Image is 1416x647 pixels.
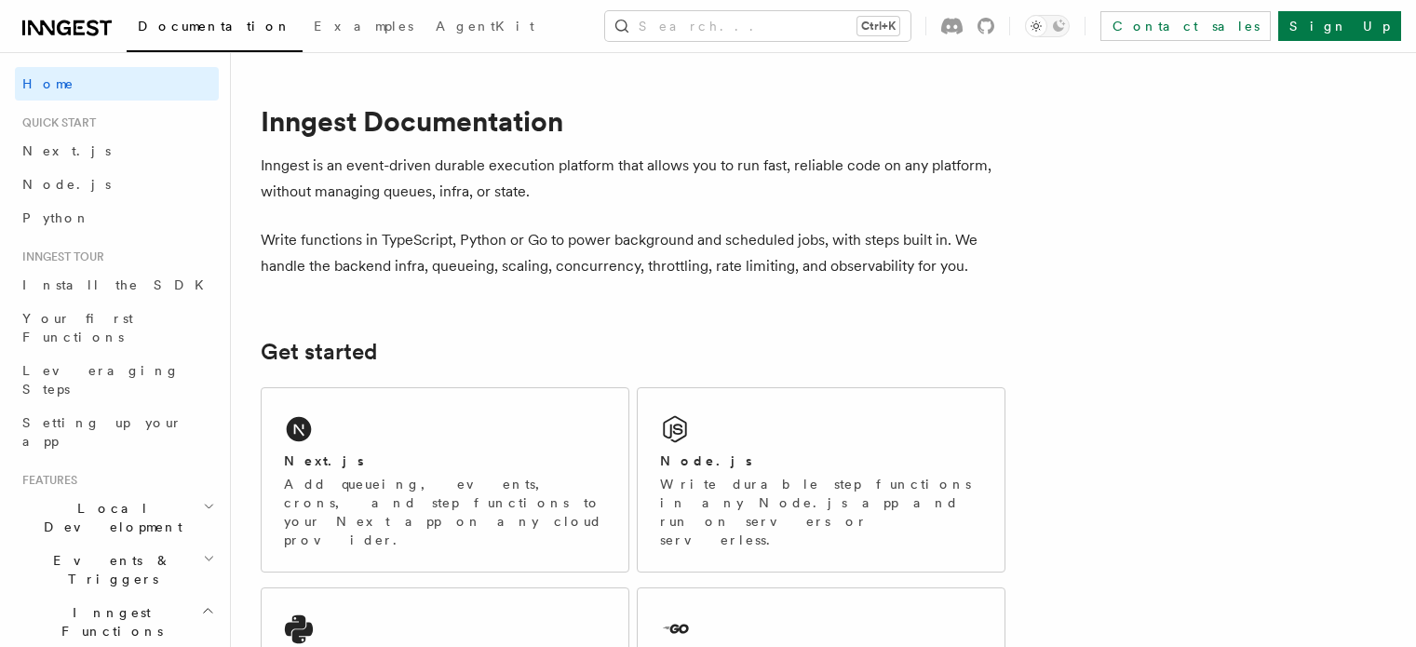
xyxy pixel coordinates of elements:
[314,19,413,34] span: Examples
[15,115,96,130] span: Quick start
[15,499,203,536] span: Local Development
[261,227,1005,279] p: Write functions in TypeScript, Python or Go to power background and scheduled jobs, with steps bu...
[436,19,534,34] span: AgentKit
[15,492,219,544] button: Local Development
[1278,11,1401,41] a: Sign Up
[261,387,629,573] a: Next.jsAdd queueing, events, crons, and step functions to your Next app on any cloud provider.
[261,104,1005,138] h1: Inngest Documentation
[22,210,90,225] span: Python
[1025,15,1070,37] button: Toggle dark mode
[15,473,77,488] span: Features
[127,6,303,52] a: Documentation
[22,415,182,449] span: Setting up your app
[261,153,1005,205] p: Inngest is an event-driven durable execution platform that allows you to run fast, reliable code ...
[22,177,111,192] span: Node.js
[1100,11,1271,41] a: Contact sales
[138,19,291,34] span: Documentation
[637,387,1005,573] a: Node.jsWrite durable step functions in any Node.js app and run on servers or serverless.
[15,67,219,101] a: Home
[303,6,425,50] a: Examples
[22,74,74,93] span: Home
[15,603,201,640] span: Inngest Functions
[15,134,219,168] a: Next.js
[660,475,982,549] p: Write durable step functions in any Node.js app and run on servers or serverless.
[15,354,219,406] a: Leveraging Steps
[425,6,546,50] a: AgentKit
[605,11,910,41] button: Search...Ctrl+K
[857,17,899,35] kbd: Ctrl+K
[15,302,219,354] a: Your first Functions
[15,168,219,201] a: Node.js
[22,363,180,397] span: Leveraging Steps
[15,551,203,588] span: Events & Triggers
[22,143,111,158] span: Next.js
[15,249,104,264] span: Inngest tour
[15,268,219,302] a: Install the SDK
[660,452,752,470] h2: Node.js
[15,544,219,596] button: Events & Triggers
[284,452,364,470] h2: Next.js
[15,201,219,235] a: Python
[284,475,606,549] p: Add queueing, events, crons, and step functions to your Next app on any cloud provider.
[22,277,215,292] span: Install the SDK
[22,311,133,344] span: Your first Functions
[15,406,219,458] a: Setting up your app
[261,339,377,365] a: Get started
